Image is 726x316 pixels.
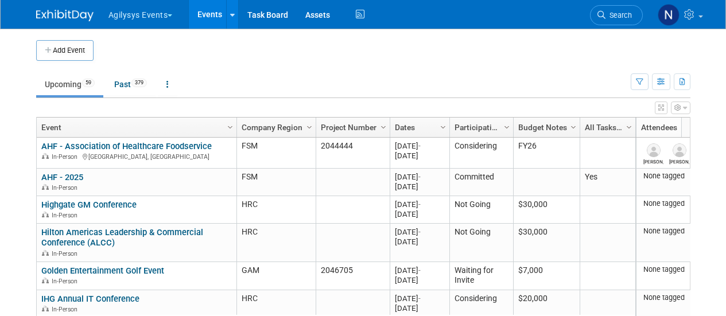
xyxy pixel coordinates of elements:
a: Column Settings [377,118,390,135]
span: Search [605,11,632,19]
span: In-Person [52,278,81,285]
a: Participation [455,118,506,137]
span: Column Settings [438,123,448,132]
div: [DATE] [395,266,444,275]
div: [DATE] [395,141,444,151]
div: Robert Blackwell [643,157,663,165]
a: Column Settings [623,118,635,135]
td: HRC [236,224,316,262]
span: 59 [82,79,95,87]
div: [GEOGRAPHIC_DATA], [GEOGRAPHIC_DATA] [41,151,231,161]
a: Dates [395,118,442,137]
td: 2046705 [316,262,390,290]
td: FSM [236,138,316,169]
td: $30,000 [513,196,580,224]
div: [DATE] [395,275,444,285]
div: None tagged [640,199,720,208]
div: [DATE] [395,294,444,303]
div: None tagged [640,227,720,236]
div: [DATE] [395,227,444,237]
a: Search [590,5,643,25]
span: - [418,142,421,150]
td: Waiting for Invite [449,262,513,290]
img: In-Person Event [42,306,49,311]
span: In-Person [52,212,81,219]
img: In-Person Event [42,278,49,283]
span: - [418,294,421,303]
div: [DATE] [395,200,444,209]
div: [DATE] [395,151,444,161]
td: Not Going [449,196,513,224]
a: All Tasks Complete [585,118,628,137]
div: None tagged [640,293,720,302]
img: In-Person Event [42,250,49,256]
span: Column Settings [502,123,511,132]
div: [DATE] [395,303,444,313]
span: Column Settings [569,123,578,132]
a: Past379 [106,73,156,95]
td: GAM [236,262,316,290]
a: Golden Entertainment Golf Event [41,266,164,276]
a: Column Settings [500,118,513,135]
span: - [418,228,421,236]
td: Considering [449,138,513,169]
a: Budget Notes [518,118,572,137]
a: Column Settings [303,118,316,135]
span: In-Person [52,306,81,313]
td: 2044444 [316,138,390,169]
span: In-Person [52,184,81,192]
span: Column Settings [624,123,634,132]
a: AHF - 2025 [41,172,83,182]
a: Column Settings [567,118,580,135]
a: Event [41,118,229,137]
td: HRC [236,196,316,224]
td: Yes [580,169,635,196]
span: - [418,200,421,209]
a: Upcoming59 [36,73,103,95]
td: FSM [236,169,316,196]
td: Not Going [449,224,513,262]
span: In-Person [52,250,81,258]
span: - [418,266,421,275]
img: In-Person Event [42,212,49,217]
img: Robert Mungary [673,143,686,157]
span: - [418,173,421,181]
div: None tagged [640,265,720,274]
a: Attendees [641,118,717,137]
button: Add Event [36,40,94,61]
td: FY26 [513,138,580,169]
div: [DATE] [395,182,444,192]
a: Highgate GM Conference [41,200,137,210]
span: Column Settings [379,123,388,132]
a: Company Region [242,118,308,137]
a: Column Settings [224,118,236,135]
img: In-Person Event [42,184,49,190]
td: $30,000 [513,224,580,262]
div: [DATE] [395,209,444,219]
img: Robert Blackwell [647,143,661,157]
div: None tagged [640,171,720,181]
div: [DATE] [395,237,444,247]
td: $7,000 [513,262,580,290]
a: Column Settings [437,118,449,135]
img: ExhibitDay [36,10,94,21]
div: [DATE] [395,172,444,182]
img: In-Person Event [42,153,49,159]
a: Project Number [321,118,382,137]
a: IHG Annual IT Conference [41,294,139,304]
span: 379 [131,79,147,87]
div: Robert Mungary [669,157,689,165]
a: Hilton Americas Leadership & Commercial Conference (ALCC) [41,227,203,248]
span: Column Settings [226,123,235,132]
span: Column Settings [305,123,314,132]
a: AHF - Association of Healthcare Foodservice [41,141,212,151]
img: Natalie Morin [658,4,680,26]
span: In-Person [52,153,81,161]
td: Committed [449,169,513,196]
